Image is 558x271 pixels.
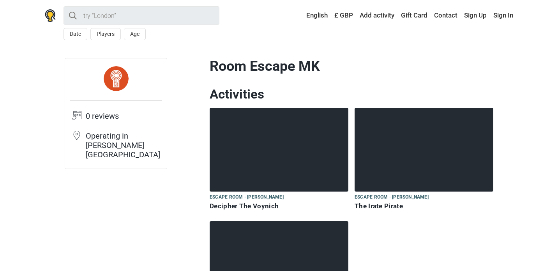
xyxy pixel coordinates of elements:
[210,86,493,102] h2: Activities
[355,108,493,192] img: The Irate Pirate
[301,13,306,18] img: English
[210,202,348,210] h6: Decipher The Voynich
[45,9,56,22] img: Nowescape logo
[355,193,429,202] span: Escape room · [PERSON_NAME]
[491,9,513,23] a: Sign In
[86,111,162,130] td: 0 reviews
[210,58,493,75] h1: Room Escape MK
[210,108,348,212] a: Decipher The Voynich Escape room · [PERSON_NAME] Decipher The Voynich
[355,108,493,212] a: The Irate Pirate Escape room · [PERSON_NAME] The Irate Pirate
[86,130,162,164] td: Operating in [PERSON_NAME][GEOGRAPHIC_DATA]
[64,28,87,40] button: Date
[432,9,459,23] a: Contact
[124,28,146,40] button: Age
[332,9,355,23] a: £ GBP
[210,193,284,202] span: Escape room · [PERSON_NAME]
[210,108,348,192] img: Decipher The Voynich
[462,9,489,23] a: Sign Up
[64,6,219,25] input: try “London”
[299,9,330,23] a: English
[358,9,396,23] a: Add activity
[399,9,429,23] a: Gift Card
[355,202,493,210] h6: The Irate Pirate
[90,28,121,40] button: Players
